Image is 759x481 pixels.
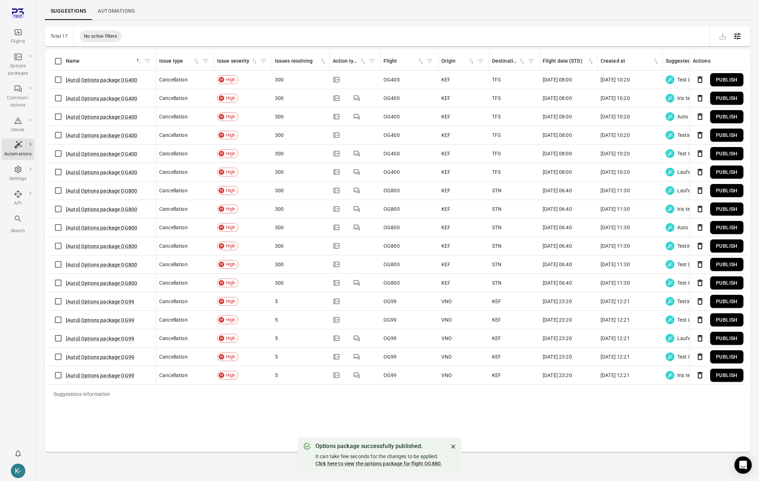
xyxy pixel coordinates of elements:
div: Sort by action types in ascending order [333,57,366,65]
button: Publish [710,166,743,179]
span: Action types [333,57,366,65]
span: [DATE] 11:30 [601,242,630,250]
span: [DATE] 06:40 [543,279,572,286]
span: 300 [275,261,284,268]
span: Auto [PERSON_NAME] [677,113,729,120]
svg: Options package [333,298,340,305]
span: High [223,150,238,157]
span: Test OP template [677,150,716,157]
span: 300 [275,113,284,120]
svg: Communication [353,205,360,213]
span: [DATE] 10:20 [601,95,630,102]
button: Publish [710,332,743,345]
svg: Options package [333,353,340,360]
button: Publish [710,147,743,160]
button: Publish [710,369,743,382]
div: Action types [333,57,359,65]
span: 5 [275,353,278,360]
svg: Options package [333,224,340,231]
span: Cancellation [159,224,188,231]
span: [DATE] 10:20 [601,131,630,139]
span: STN [492,279,501,286]
div: Flight date (STD) [543,57,587,65]
button: Open table configuration [730,29,745,43]
svg: Options package [333,187,340,194]
span: TFS [492,150,501,157]
div: Sort by flight date (STD) in ascending order [543,57,594,65]
span: [DATE] 11:30 [601,224,630,231]
span: OG99 [383,353,397,360]
span: KEF [441,76,450,83]
button: [Auto] Options package OG400 [66,113,137,121]
span: Testing [677,131,694,139]
span: Cancellation [159,168,188,176]
svg: Options package [333,168,340,176]
div: Issue severity [217,57,251,65]
span: KEF [441,205,450,213]
span: Laufey Test [677,187,704,194]
svg: Communication [353,224,360,231]
div: Destination [492,57,518,65]
svg: Communication [353,168,360,176]
button: Filter by destination [526,56,537,67]
span: Suggested by [666,57,729,65]
a: Flights [1,26,34,47]
a: Communi-cations [1,82,34,111]
span: Created at [601,57,660,65]
span: 5 [275,298,278,305]
div: Issues resolving [275,57,319,65]
span: [DATE] 23:20 [543,298,572,305]
span: Destination [492,57,526,65]
div: Communi-cations [4,95,31,109]
span: 300 [275,150,284,157]
svg: Options package [333,131,340,139]
a: Options packages [1,50,34,79]
span: OG800 [383,261,400,268]
span: Flight [383,57,424,65]
div: API [4,200,31,207]
span: VNO [441,335,452,342]
span: [DATE] 08:00 [543,168,572,176]
div: Origin [441,57,468,65]
div: Sort by name in descending order [66,57,142,65]
svg: Options package [333,316,340,323]
button: Publish [710,313,743,327]
button: [Auto] Options package OG800 [66,280,137,287]
button: Kristinn - avilabs [8,461,28,481]
svg: Communication [353,335,360,342]
div: Open Intercom Messenger [734,456,752,474]
span: High [223,279,238,286]
div: Settings [4,175,31,183]
button: Filter by name [142,56,153,67]
span: Issues resolving [275,57,327,65]
span: TFS [492,168,501,176]
span: Cancellation [159,205,188,213]
svg: Options package [333,279,340,286]
button: Delete [693,331,707,346]
button: Close [448,441,459,452]
span: STN [492,205,501,213]
button: [Auto] Options package OG400 [66,132,137,139]
button: Publish [710,239,743,253]
span: 300 [275,95,284,102]
span: Name [66,57,142,65]
div: Suggested by [666,57,721,65]
span: Test Laufey Test [677,316,715,323]
span: High [223,316,238,323]
span: High [223,168,238,176]
span: TFS [492,76,501,83]
span: Cancellation [159,279,188,286]
span: 5 [275,316,278,323]
span: Iris testing [677,95,701,102]
div: Sort by origin in ascending order [441,57,475,65]
div: K- [11,464,25,478]
span: High [223,298,238,305]
span: KEF [441,279,450,286]
span: STN [492,224,501,231]
span: KEF [441,95,450,102]
button: [Auto] Options package OG99 [66,298,134,305]
span: Cancellation [159,95,188,102]
span: Laufey Test [677,168,704,176]
svg: Communication [353,353,360,360]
